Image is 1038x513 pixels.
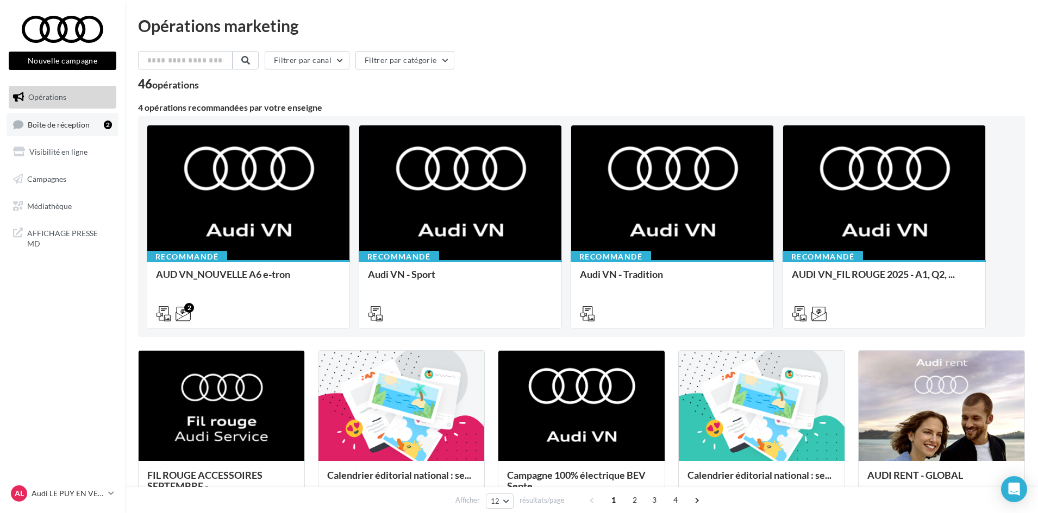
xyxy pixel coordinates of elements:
span: 3 [646,491,663,509]
div: 46 [138,78,199,90]
span: Calendrier éditorial national : se... [687,469,831,481]
span: Opérations [28,92,66,102]
span: Boîte de réception [28,119,90,129]
div: Recommandé [783,251,863,263]
span: 1 [605,491,622,509]
span: AL [15,488,24,499]
span: 12 [491,497,500,505]
a: AL Audi LE PUY EN VELAY [9,483,116,504]
span: AUD VN_NOUVELLE A6 e-tron [156,268,290,280]
div: 2 [184,303,194,313]
p: Audi LE PUY EN VELAY [32,488,104,499]
span: AUDI RENT - GLOBAL [867,469,963,481]
a: Visibilité en ligne [7,141,118,163]
div: Recommandé [147,251,227,263]
span: AUDI VN_FIL ROUGE 2025 - A1, Q2, ... [792,268,955,280]
span: Campagne 100% électrique BEV Septe... [507,469,646,492]
a: Opérations [7,86,118,109]
a: Boîte de réception2 [7,113,118,136]
span: Visibilité en ligne [29,147,87,156]
a: AFFICHAGE PRESSE MD [7,221,118,254]
span: Médiathèque [27,201,72,210]
span: 2 [626,491,643,509]
div: Recommandé [359,251,439,263]
div: Opérations marketing [138,17,1025,34]
button: Filtrer par catégorie [355,51,454,69]
span: 4 [667,491,684,509]
button: Filtrer par canal [265,51,349,69]
span: AFFICHAGE PRESSE MD [27,226,112,249]
span: Audi VN - Sport [368,268,435,280]
a: Campagnes [7,168,118,191]
div: Open Intercom Messenger [1001,476,1027,502]
button: 12 [486,493,514,509]
span: Audi VN - Tradition [580,268,663,280]
button: Nouvelle campagne [9,52,116,70]
span: Afficher [455,495,480,505]
div: 4 opérations recommandées par votre enseigne [138,103,1025,112]
div: Recommandé [571,251,651,263]
span: FIL ROUGE ACCESSOIRES SEPTEMBRE -... [147,469,262,492]
div: opérations [152,80,199,90]
span: Campagnes [27,174,66,183]
a: Médiathèque [7,195,118,218]
span: résultats/page [520,495,565,505]
div: 2 [104,121,112,129]
span: Calendrier éditorial national : se... [327,469,471,481]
